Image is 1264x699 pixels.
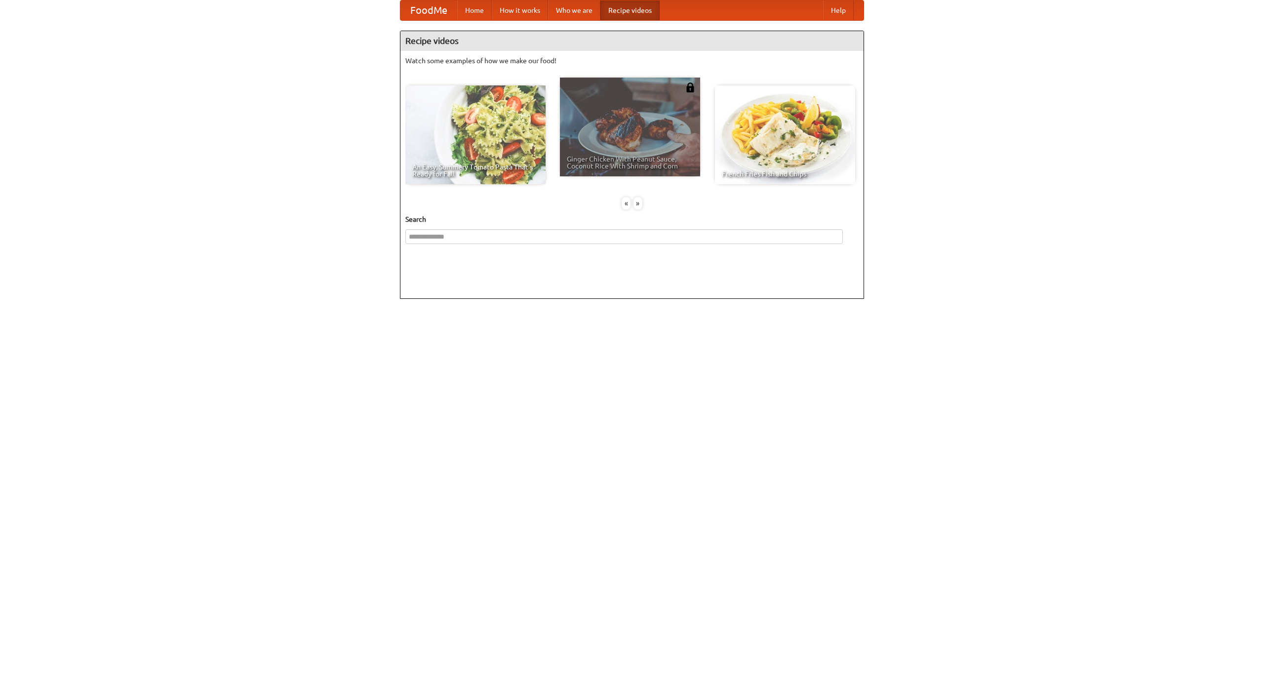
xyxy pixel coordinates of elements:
[400,31,864,51] h4: Recipe videos
[492,0,548,20] a: How it works
[685,82,695,92] img: 483408.png
[412,164,539,177] span: An Easy, Summery Tomato Pasta That's Ready for Fall
[622,197,631,209] div: «
[405,214,859,224] h5: Search
[633,197,642,209] div: »
[823,0,854,20] a: Help
[548,0,600,20] a: Who we are
[715,85,855,184] a: French Fries Fish and Chips
[722,170,848,177] span: French Fries Fish and Chips
[600,0,660,20] a: Recipe videos
[405,56,859,66] p: Watch some examples of how we make our food!
[400,0,457,20] a: FoodMe
[405,85,546,184] a: An Easy, Summery Tomato Pasta That's Ready for Fall
[457,0,492,20] a: Home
